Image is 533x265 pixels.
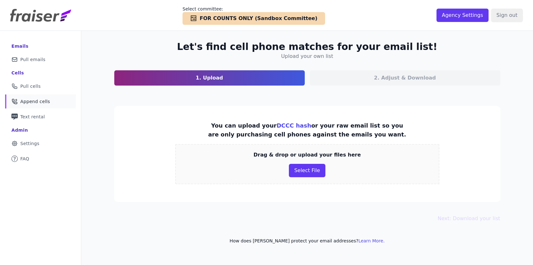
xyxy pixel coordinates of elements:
[491,9,523,22] input: Sign out
[20,56,45,63] span: Pull emails
[177,41,437,52] h2: Let's find cell phone matches for your email list!
[20,114,45,120] span: Text rental
[436,9,489,22] input: Agency Settings
[5,94,76,108] a: Append cells
[20,140,39,147] span: Settings
[200,15,317,22] span: FOR COUNTS ONLY (Sandbox Committee)
[114,70,305,86] a: 1. Upload
[253,151,361,159] p: Drag & drop or upload your files here
[281,52,333,60] h4: Upload your own list
[196,74,223,82] p: 1. Upload
[11,127,28,133] div: Admin
[5,52,76,66] a: Pull emails
[5,79,76,93] a: Pull cells
[208,121,406,139] p: You can upload your or your raw email list so you are only purchasing cell phones against the ema...
[11,70,24,76] div: Cells
[20,156,29,162] span: FAQ
[11,43,29,49] div: Emails
[5,152,76,166] a: FAQ
[20,83,41,89] span: Pull cells
[289,164,325,177] button: Select File
[5,110,76,124] a: Text rental
[183,6,325,12] p: Select committee:
[10,9,71,22] img: Fraiser Logo
[276,122,311,129] a: DCCC hash
[183,6,325,25] a: Select committee: FOR COUNTS ONLY (Sandbox Committee)
[5,136,76,150] a: Settings
[20,98,50,105] span: Append cells
[114,238,500,244] p: How does [PERSON_NAME] protect your email addresses?
[374,74,436,82] p: 2. Adjust & Download
[358,238,385,244] button: Learn More.
[438,215,500,222] button: Next: Download your list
